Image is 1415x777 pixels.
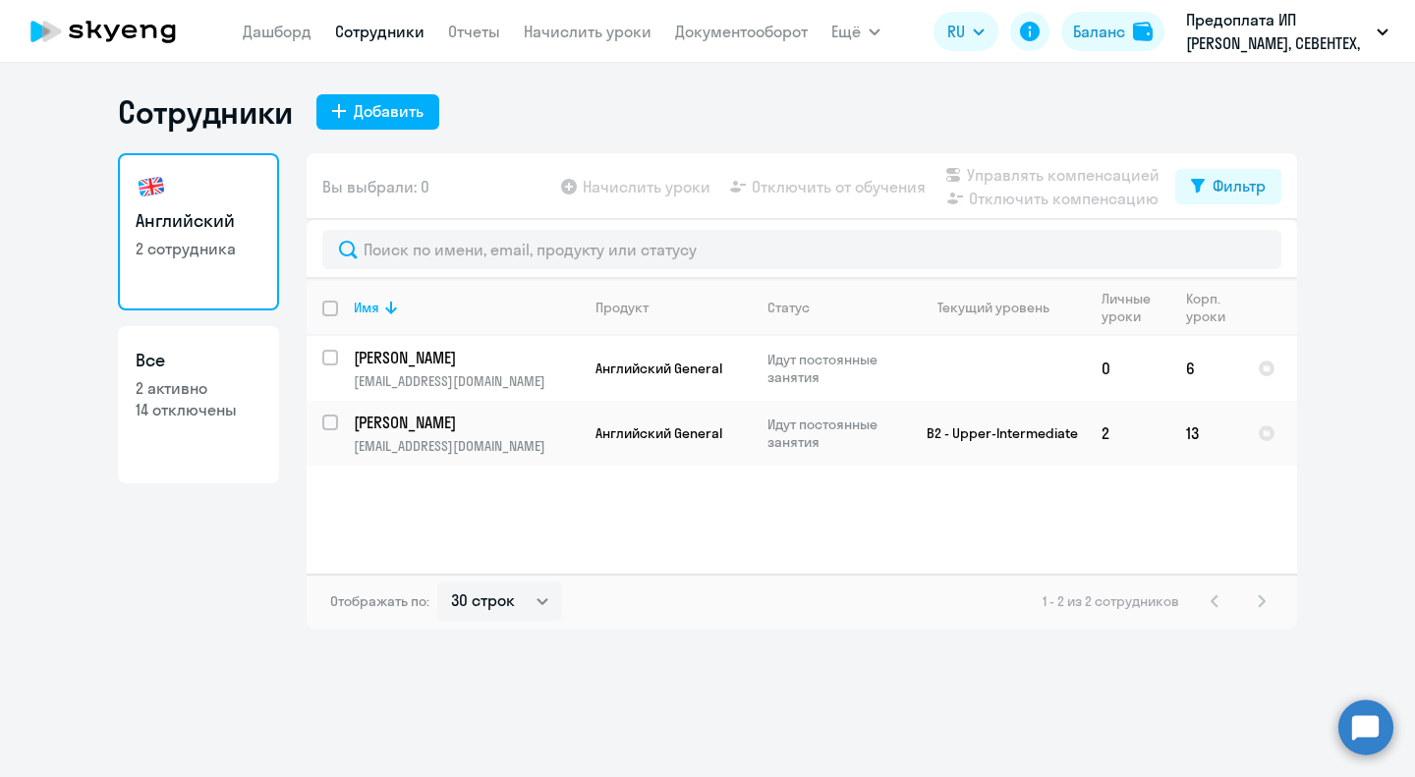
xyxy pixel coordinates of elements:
div: Личные уроки [1102,290,1169,325]
div: Личные уроки [1102,290,1157,325]
div: Статус [767,299,902,316]
td: 13 [1170,401,1242,466]
p: Идут постоянные занятия [767,351,902,386]
img: english [136,171,167,202]
div: Корп. уроки [1186,290,1241,325]
div: Текущий уровень [919,299,1085,316]
p: 2 сотрудника [136,238,261,259]
span: Вы выбрали: 0 [322,175,429,198]
span: Английский General [595,360,722,377]
td: 0 [1086,336,1170,401]
td: 2 [1086,401,1170,466]
span: Английский General [595,424,722,442]
span: Отображать по: [330,592,429,610]
a: Английский2 сотрудника [118,153,279,310]
button: Добавить [316,94,439,130]
div: Продукт [595,299,751,316]
p: 14 отключены [136,399,261,420]
p: Идут постоянные занятия [767,416,902,451]
div: Баланс [1073,20,1125,43]
img: balance [1133,22,1153,41]
p: 2 активно [136,377,261,399]
td: 6 [1170,336,1242,401]
div: Имя [354,299,379,316]
a: Отчеты [448,22,500,41]
td: B2 - Upper-Intermediate [903,401,1086,466]
a: Сотрудники [335,22,424,41]
a: Дашборд [243,22,311,41]
a: [PERSON_NAME] [354,347,579,368]
button: Ещё [831,12,880,51]
p: [EMAIL_ADDRESS][DOMAIN_NAME] [354,437,579,455]
h1: Сотрудники [118,92,293,132]
button: Балансbalance [1061,12,1164,51]
p: [PERSON_NAME] [354,347,576,368]
div: Добавить [354,99,424,123]
button: Предоплата ИП [PERSON_NAME], СЕВЕНТЕХ, ООО [1176,8,1398,55]
button: Фильтр [1175,169,1281,204]
input: Поиск по имени, email, продукту или статусу [322,230,1281,269]
a: Все2 активно14 отключены [118,326,279,483]
p: Предоплата ИП [PERSON_NAME], СЕВЕНТЕХ, ООО [1186,8,1369,55]
span: Ещё [831,20,861,43]
div: Продукт [595,299,649,316]
div: Статус [767,299,810,316]
span: 1 - 2 из 2 сотрудников [1043,592,1179,610]
h3: Все [136,348,261,373]
button: RU [934,12,998,51]
div: Корп. уроки [1186,290,1228,325]
a: Документооборот [675,22,808,41]
p: [EMAIL_ADDRESS][DOMAIN_NAME] [354,372,579,390]
div: Имя [354,299,579,316]
span: RU [947,20,965,43]
h3: Английский [136,208,261,234]
a: [PERSON_NAME] [354,412,579,433]
p: [PERSON_NAME] [354,412,576,433]
a: Начислить уроки [524,22,651,41]
div: Текущий уровень [937,299,1049,316]
div: Фильтр [1213,174,1266,197]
